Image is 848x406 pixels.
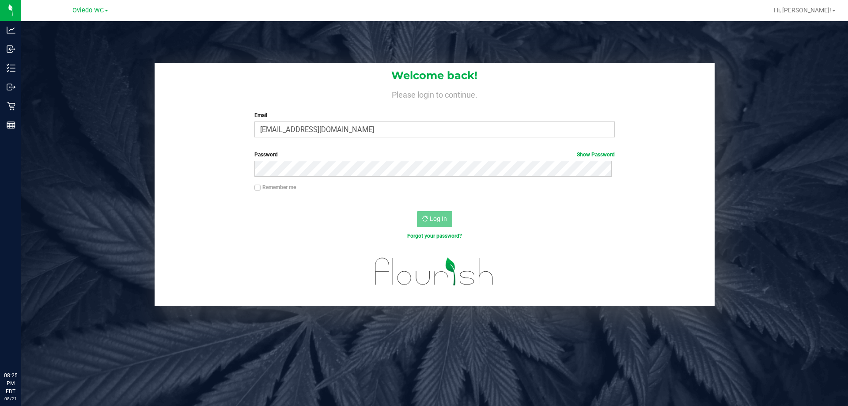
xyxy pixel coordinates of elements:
[7,64,15,72] inline-svg: Inventory
[7,102,15,110] inline-svg: Retail
[254,111,614,119] label: Email
[4,395,17,402] p: 08/21
[430,215,447,222] span: Log In
[577,152,615,158] a: Show Password
[254,185,261,191] input: Remember me
[7,26,15,34] inline-svg: Analytics
[155,88,715,99] h4: Please login to continue.
[364,249,504,294] img: flourish_logo.svg
[7,45,15,53] inline-svg: Inbound
[417,211,452,227] button: Log In
[407,233,462,239] a: Forgot your password?
[774,7,831,14] span: Hi, [PERSON_NAME]!
[7,121,15,129] inline-svg: Reports
[72,7,104,14] span: Oviedo WC
[155,70,715,81] h1: Welcome back!
[4,372,17,395] p: 08:25 PM EDT
[254,152,278,158] span: Password
[7,83,15,91] inline-svg: Outbound
[254,183,296,191] label: Remember me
